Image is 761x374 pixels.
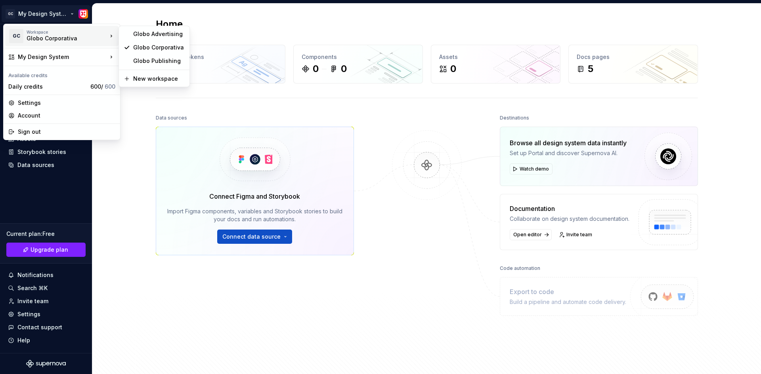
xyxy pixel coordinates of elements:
div: Globo Advertising [133,30,185,38]
div: Available credits [5,68,119,80]
div: Settings [18,99,115,107]
div: My Design System [18,53,107,61]
div: Workspace [27,30,107,34]
div: Daily credits [8,83,87,91]
div: Sign out [18,128,115,136]
span: 600 / [90,83,115,90]
div: Account [18,112,115,120]
span: 600 [105,83,115,90]
div: Globo Corporativa [27,34,94,42]
div: Globo Corporativa [133,44,185,51]
div: New workspace [133,75,185,83]
div: Globo Publishing [133,57,185,65]
div: GC [9,29,23,43]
